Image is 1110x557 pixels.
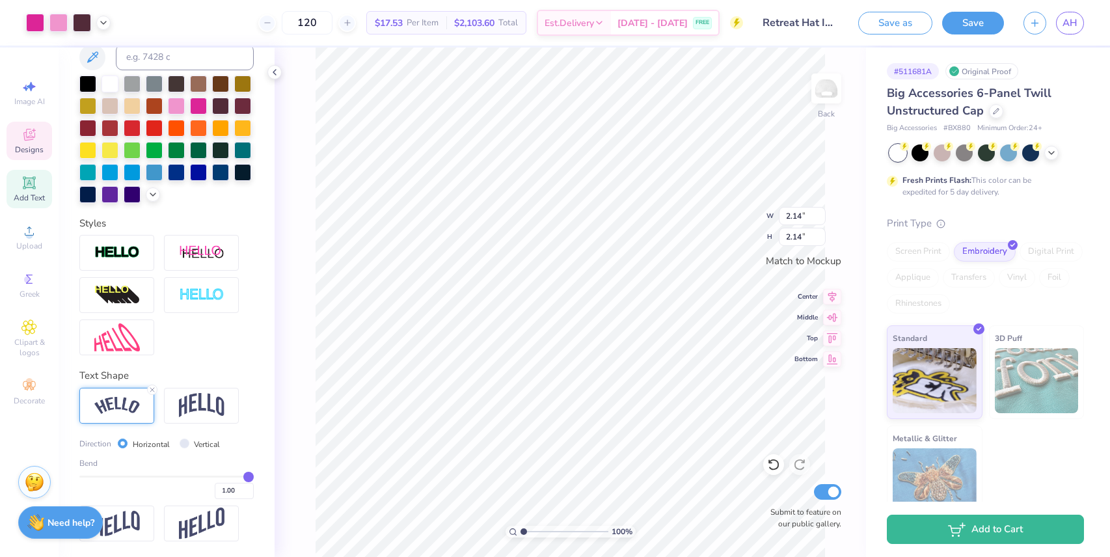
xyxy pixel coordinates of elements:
span: Center [794,292,818,301]
input: e.g. 7428 c [116,44,254,70]
img: Arc [94,397,140,414]
button: Save as [858,12,932,34]
img: Negative Space [179,288,224,303]
div: Print Type [887,216,1084,231]
span: Standard [893,331,927,345]
div: Digital Print [1020,242,1083,262]
div: Original Proof [945,63,1018,79]
button: Add to Cart [887,515,1084,544]
span: Bend [79,457,98,469]
span: Per Item [407,16,439,30]
img: Standard [893,348,977,413]
div: Applique [887,268,939,288]
span: Big Accessories [887,123,937,134]
span: Designs [15,144,44,155]
span: Image AI [14,96,45,107]
img: 3d Illusion [94,285,140,306]
strong: Need help? [47,517,94,529]
div: # 511681A [887,63,939,79]
strong: Fresh Prints Flash: [902,175,971,185]
span: 100 % [612,526,632,537]
label: Horizontal [133,439,170,450]
img: Arch [179,393,224,418]
span: Big Accessories 6-Panel Twill Unstructured Cap [887,85,1051,118]
div: Foil [1039,268,1070,288]
span: Middle [794,313,818,322]
span: Top [794,334,818,343]
span: [DATE] - [DATE] [617,16,688,30]
img: Shadow [179,245,224,261]
span: Direction [79,438,111,450]
img: Free Distort [94,323,140,351]
span: Metallic & Glitter [893,431,957,445]
span: Minimum Order: 24 + [977,123,1042,134]
span: $17.53 [375,16,403,30]
label: Vertical [194,439,220,450]
label: Submit to feature on our public gallery. [763,506,841,530]
div: Embroidery [954,242,1016,262]
div: Screen Print [887,242,950,262]
div: This color can be expedited for 5 day delivery. [902,174,1063,198]
div: Vinyl [999,268,1035,288]
span: 3D Puff [995,331,1022,345]
span: Total [498,16,518,30]
img: Metallic & Glitter [893,448,977,513]
span: Clipart & logos [7,337,52,358]
img: Stroke [94,245,140,260]
span: FREE [696,18,709,27]
span: Decorate [14,396,45,406]
input: Untitled Design [753,10,848,36]
span: Bottom [794,355,818,364]
a: AH [1056,12,1084,34]
span: AH [1063,16,1077,31]
button: Save [942,12,1004,34]
span: Upload [16,241,42,251]
img: Rise [179,508,224,539]
span: Greek [20,289,40,299]
span: $2,103.60 [454,16,494,30]
div: Rhinestones [887,294,950,314]
div: Back [818,108,835,120]
div: Text Shape [79,368,254,383]
span: Est. Delivery [545,16,594,30]
div: Styles [79,216,254,231]
span: # BX880 [943,123,971,134]
div: Transfers [943,268,995,288]
img: 3D Puff [995,348,1079,413]
input: – – [282,11,332,34]
span: Add Text [14,193,45,203]
img: Flag [94,511,140,536]
img: Back [813,75,839,102]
